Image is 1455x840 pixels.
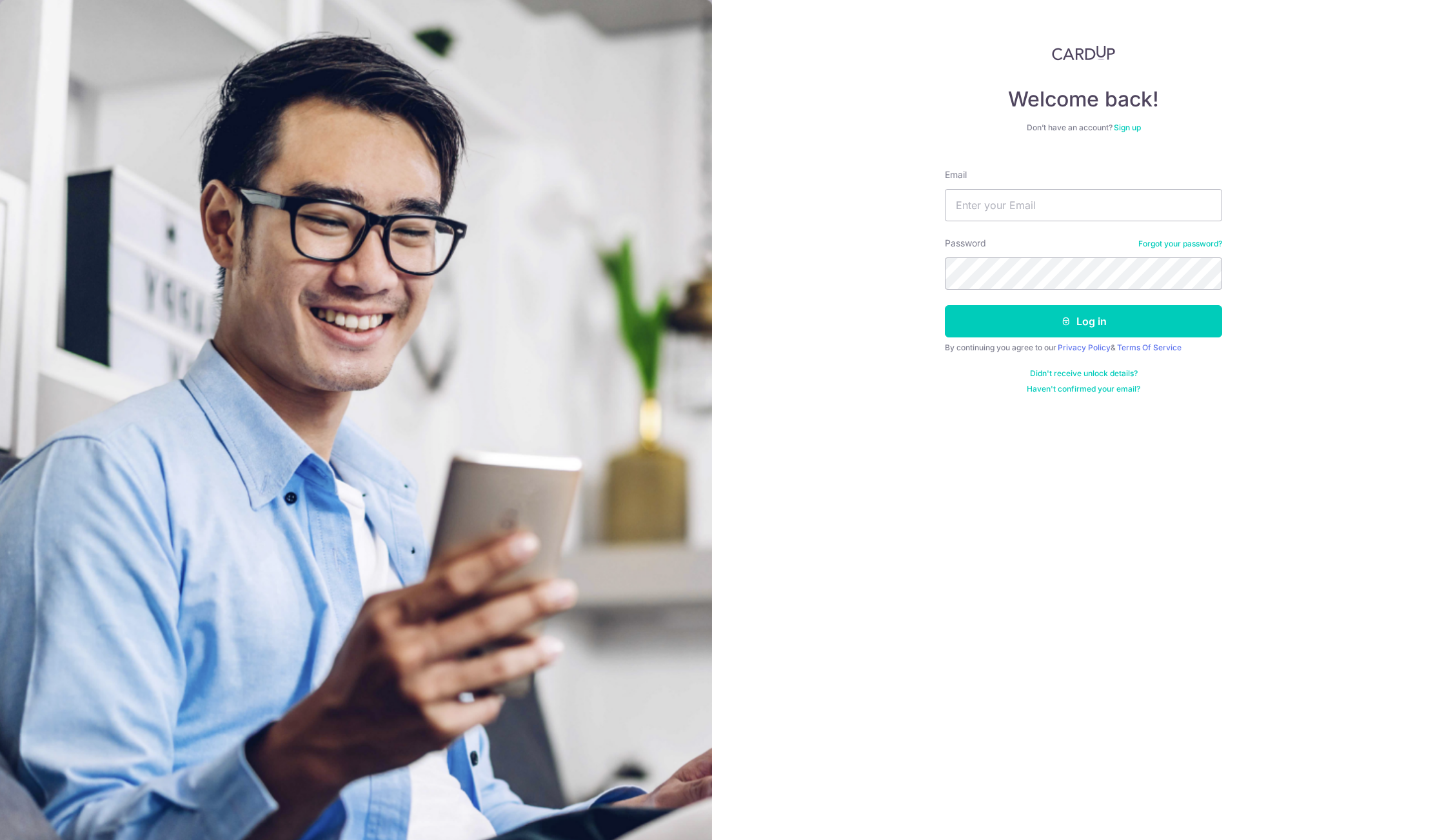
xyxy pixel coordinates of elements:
div: By continuing you agree to our & [945,343,1222,353]
label: Password [945,237,986,250]
div: Don’t have an account? [945,123,1222,133]
label: Email [945,168,967,181]
input: Enter your Email [945,189,1222,221]
a: Forgot your password? [1138,239,1222,249]
a: Haven't confirmed your email? [1027,384,1140,394]
button: Log in [945,305,1222,337]
a: Terms Of Service [1117,343,1182,352]
h4: Welcome back! [945,86,1222,112]
a: Didn't receive unlock details? [1030,368,1138,379]
a: Sign up [1114,123,1141,132]
img: CardUp Logo [1052,45,1115,61]
a: Privacy Policy [1058,343,1111,352]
